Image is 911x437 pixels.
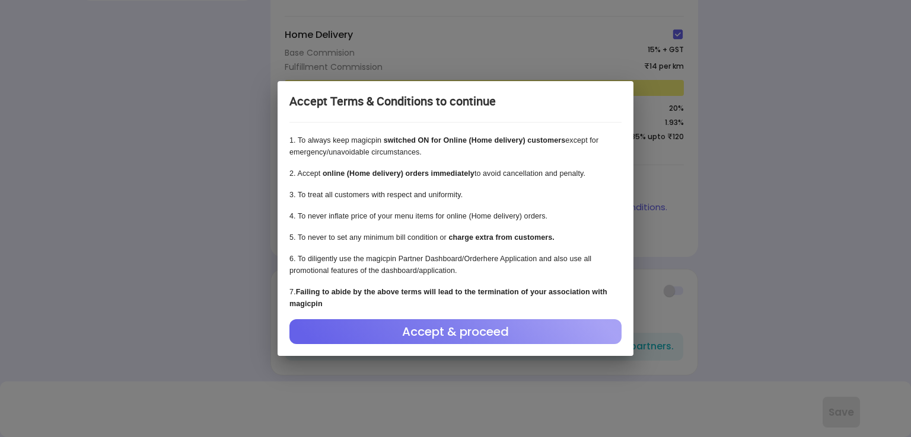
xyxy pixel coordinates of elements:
[289,189,622,201] p: 3 . To treat all customers with respect and uniformity.
[289,286,622,310] p: 7 .
[289,288,607,308] b: Failing to abide by the above terms will lead to the termination of your association with magicpin
[289,319,622,344] div: Accept & proceed
[289,232,622,243] p: 5 . To never to set any minimum bill condition or
[289,210,622,222] p: 4 . To never inflate price of your menu items for online (Home delivery) orders.
[384,136,566,144] b: switched ON for Online (Home delivery) customers
[289,253,622,277] p: 6 . To diligently use the magicpin Partner Dashboard/Orderhere Application and also use all promo...
[289,134,622,158] p: 1 . To always keep magicpin except for emergency/unavoidable circumstances.
[323,169,474,178] b: online (Home delivery) orders immediately
[289,93,622,110] div: Accept Terms & Conditions to continue
[448,233,554,242] b: charge extra from customers.
[289,168,622,179] p: 2 . Accept to avoid cancellation and penalty.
